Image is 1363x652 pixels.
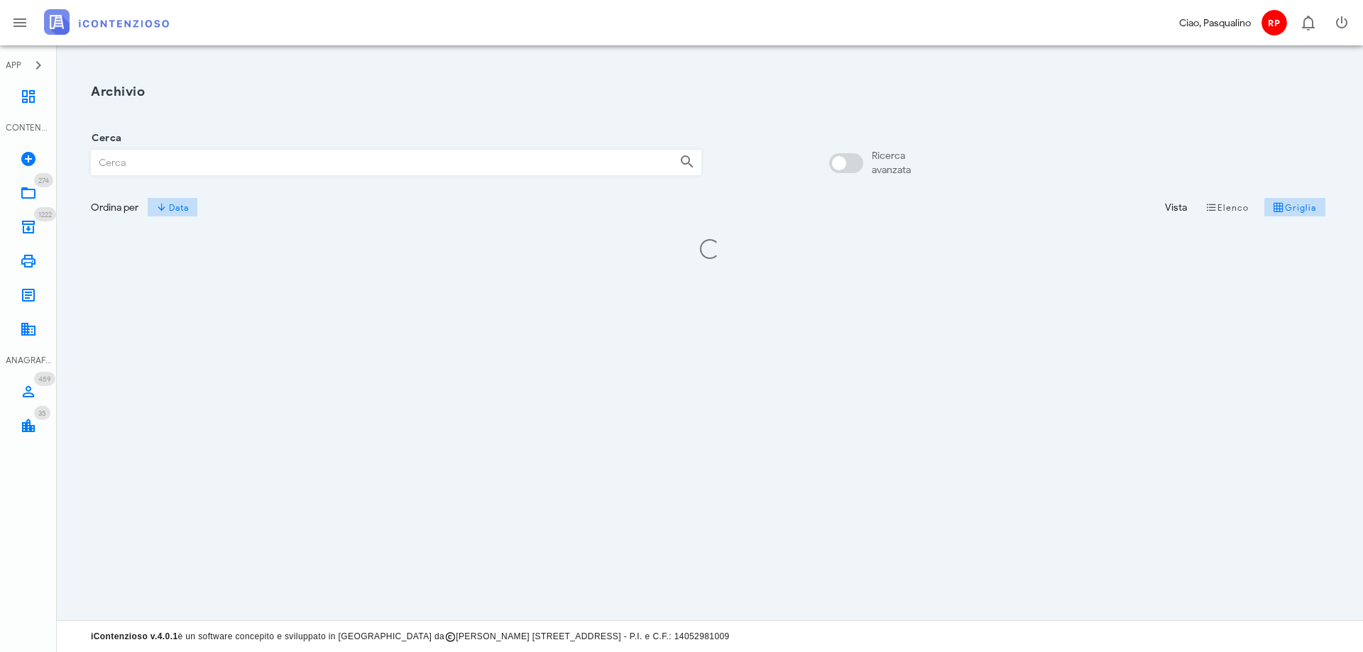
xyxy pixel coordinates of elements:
[1165,200,1187,215] div: Vista
[87,131,121,145] label: Cerca
[1257,6,1291,40] button: RP
[147,197,198,217] button: Data
[34,406,50,420] span: Distintivo
[1264,197,1326,217] button: Griglia
[156,201,188,213] span: Data
[872,149,911,177] div: Ricerca avanzata
[6,354,51,367] div: ANAGRAFICA
[1273,201,1317,213] span: Griglia
[1261,10,1287,35] span: RP
[91,631,177,641] strong: iContenzioso v.4.0.1
[91,82,1329,101] h1: Archivio
[6,121,51,134] div: CONTENZIOSO
[1195,197,1258,217] button: Elenco
[34,173,53,187] span: Distintivo
[91,200,138,215] div: Ordina per
[1179,16,1251,31] div: Ciao, Pasqualino
[34,372,55,386] span: Distintivo
[38,375,51,384] span: 459
[38,176,49,185] span: 274
[38,409,46,418] span: 35
[34,207,56,221] span: Distintivo
[1205,201,1249,213] span: Elenco
[92,150,668,175] input: Cerca
[44,9,169,35] img: logo-text-2x.png
[1291,6,1325,40] button: Distintivo
[38,210,52,219] span: 1222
